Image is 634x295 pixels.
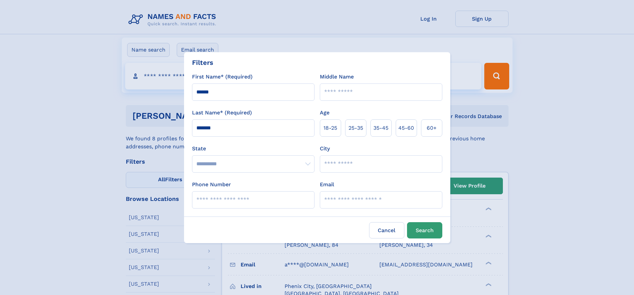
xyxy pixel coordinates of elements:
[427,124,437,132] span: 60+
[192,109,252,117] label: Last Name* (Required)
[192,58,213,68] div: Filters
[320,109,329,117] label: Age
[373,124,388,132] span: 35‑45
[398,124,414,132] span: 45‑60
[407,222,442,238] button: Search
[323,124,337,132] span: 18‑25
[348,124,363,132] span: 25‑35
[320,73,354,81] label: Middle Name
[192,73,253,81] label: First Name* (Required)
[192,145,315,153] label: State
[192,181,231,189] label: Phone Number
[320,145,330,153] label: City
[320,181,334,189] label: Email
[369,222,404,238] label: Cancel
